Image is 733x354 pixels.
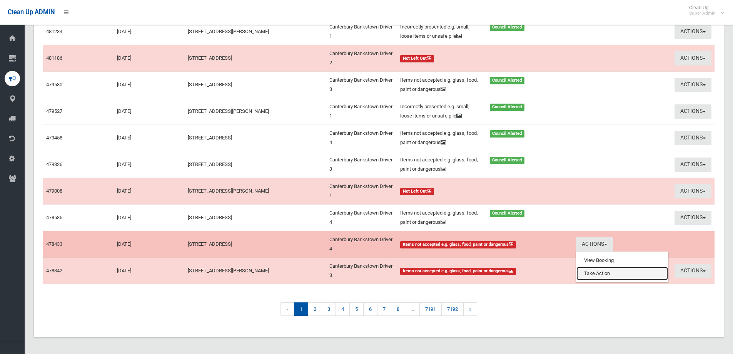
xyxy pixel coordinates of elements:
[326,231,397,258] td: Canterbury Bankstown Driver 4
[46,55,62,61] a: 481186
[490,104,525,111] span: Council Alerted
[576,267,668,280] a: Take Action
[46,29,62,34] a: 481234
[396,75,485,94] div: Items not accepted e.g. glass, food, paint or dangerous
[322,302,336,316] a: 3
[46,241,62,247] a: 478433
[326,45,397,72] td: Canterbury Bankstown Driver 2
[281,302,294,316] span: «
[400,75,569,94] a: Items not accepted e.g. glass, food, paint or dangerous Council Alerted
[46,188,62,194] a: 479008
[185,18,326,45] td: [STREET_ADDRESS][PERSON_NAME]
[46,268,62,273] a: 478342
[185,231,326,258] td: [STREET_ADDRESS]
[675,158,711,172] button: Actions
[490,77,525,84] span: Council Alerted
[114,72,185,98] td: [DATE]
[400,54,569,63] a: Not Left Out
[675,25,711,39] button: Actions
[400,22,569,41] a: Incorrectly presented e.g. small, loose items or unsafe pile Council Alerted
[326,72,397,98] td: Canterbury Bankstown Driver 3
[46,215,62,220] a: 478535
[675,264,711,278] button: Actions
[400,266,569,275] a: Items not accepted e.g. glass, food, paint or dangerous
[326,125,397,151] td: Canterbury Bankstown Driver 4
[185,98,326,125] td: [STREET_ADDRESS][PERSON_NAME]
[185,45,326,72] td: [STREET_ADDRESS]
[396,155,485,174] div: Items not accepted e.g. glass, food, paint or dangerous
[46,82,62,87] a: 479530
[294,302,308,316] span: 1
[326,205,397,231] td: Canterbury Bankstown Driver 4
[396,102,485,121] div: Incorrectly presented e.g. small, loose items or unsafe pile
[490,130,525,138] span: Council Alerted
[400,268,516,275] span: Items not accepted e.g. glass, food, paint or dangerous
[336,302,350,316] a: 4
[400,240,569,249] a: Items not accepted e.g. glass, food, paint or dangerous
[377,302,391,316] a: 7
[576,254,668,267] a: View Booking
[400,129,569,147] a: Items not accepted e.g. glass, food, paint or dangerous Council Alerted
[490,24,525,31] span: Council Alerted
[114,205,185,231] td: [DATE]
[326,18,397,45] td: Canterbury Bankstown Driver 1
[185,125,326,151] td: [STREET_ADDRESS]
[441,302,464,316] a: 7192
[675,104,711,119] button: Actions
[114,231,185,258] td: [DATE]
[308,302,322,316] a: 2
[675,51,711,65] button: Actions
[463,302,477,316] a: »
[114,258,185,284] td: [DATE]
[396,208,485,227] div: Items not accepted e.g. glass, food, paint or dangerous
[185,258,326,284] td: [STREET_ADDRESS][PERSON_NAME]
[363,302,377,316] a: 6
[8,8,55,16] span: Clean Up ADMIN
[326,151,397,178] td: Canterbury Bankstown Driver 3
[675,78,711,92] button: Actions
[685,5,723,16] span: Clean Up
[114,18,185,45] td: [DATE]
[46,161,62,167] a: 479336
[326,258,397,284] td: Canterbury Bankstown Driver 3
[576,237,613,252] button: Actions
[675,131,711,145] button: Actions
[114,98,185,125] td: [DATE]
[185,205,326,231] td: [STREET_ADDRESS]
[490,157,525,164] span: Council Alerted
[326,178,397,205] td: Canterbury Bankstown Driver 1
[114,125,185,151] td: [DATE]
[114,45,185,72] td: [DATE]
[400,55,434,62] span: Not Left Out
[46,108,62,114] a: 479527
[396,129,485,147] div: Items not accepted e.g. glass, food, paint or dangerous
[675,184,711,198] button: Actions
[675,211,711,225] button: Actions
[419,302,442,316] a: 7191
[185,178,326,205] td: [STREET_ADDRESS][PERSON_NAME]
[114,178,185,205] td: [DATE]
[114,151,185,178] td: [DATE]
[46,135,62,141] a: 479458
[400,186,569,196] a: Not Left Out
[391,302,405,316] a: 8
[400,241,516,248] span: Items not accepted e.g. glass, food, paint or dangerous
[400,155,569,174] a: Items not accepted e.g. glass, food, paint or dangerous Council Alerted
[326,98,397,125] td: Canterbury Bankstown Driver 1
[405,302,420,316] span: ...
[400,188,434,195] span: Not Left Out
[185,151,326,178] td: [STREET_ADDRESS]
[185,72,326,98] td: [STREET_ADDRESS]
[400,102,569,121] a: Incorrectly presented e.g. small, loose items or unsafe pile Council Alerted
[396,22,485,41] div: Incorrectly presented e.g. small, loose items or unsafe pile
[349,302,364,316] a: 5
[689,10,716,16] small: Super Admin
[400,208,569,227] a: Items not accepted e.g. glass, food, paint or dangerous Council Alerted
[490,210,525,217] span: Council Alerted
